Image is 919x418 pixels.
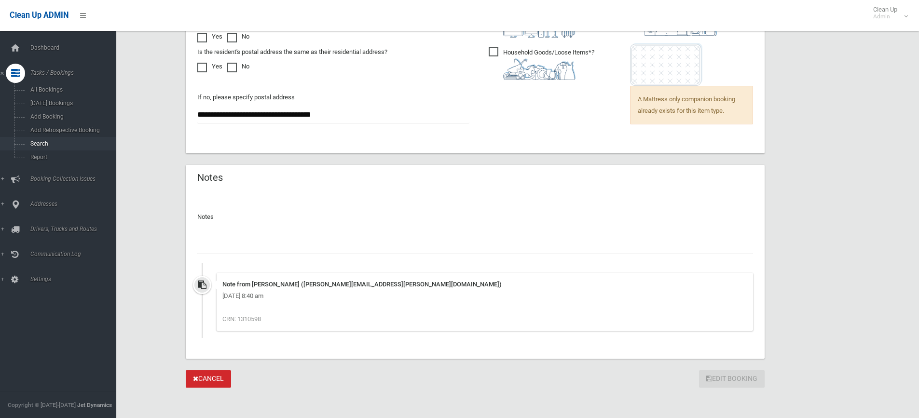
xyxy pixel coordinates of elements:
span: Add Booking [27,113,115,120]
label: Yes [197,31,222,42]
header: Notes [186,168,234,187]
label: If no, please specify postal address [197,92,295,103]
p: Notes [197,211,753,223]
span: CRN: 1310598 [222,315,261,323]
span: Search [27,140,115,147]
label: No [227,61,249,72]
span: Copyright © [DATE]-[DATE] [8,402,76,408]
span: All Bookings [27,86,115,93]
span: Booking Collection Issues [27,175,123,182]
label: Is the resident's postal address the same as their residential address? [197,46,387,58]
div: Note from [PERSON_NAME] ([PERSON_NAME][EMAIL_ADDRESS][PERSON_NAME][DOMAIN_NAME]) [222,279,747,290]
span: Add Retrospective Booking [27,127,115,134]
span: [DATE] Bookings [27,100,115,107]
span: Clean Up [868,6,907,20]
span: Communication Log [27,251,123,257]
img: e7408bece873d2c1783593a074e5cb2f.png [630,43,702,86]
span: Dashboard [27,44,123,51]
strong: Jet Dynamics [77,402,112,408]
i: ? [503,49,594,80]
span: Tasks / Bookings [27,69,123,76]
label: No [227,31,249,42]
span: Settings [27,276,123,283]
img: b13cc3517677393f34c0a387616ef184.png [503,58,576,80]
span: A Mattress only companion booking already exists for this item type. [630,86,753,124]
span: Clean Up ADMIN [10,11,69,20]
a: Cancel [186,370,231,388]
span: Report [27,154,115,161]
span: Addresses [27,201,123,207]
label: Yes [197,61,222,72]
div: [DATE] 8:40 am [222,290,747,302]
span: Household Goods/Loose Items* [489,47,594,80]
span: Drivers, Trucks and Routes [27,226,123,232]
small: Admin [873,13,897,20]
